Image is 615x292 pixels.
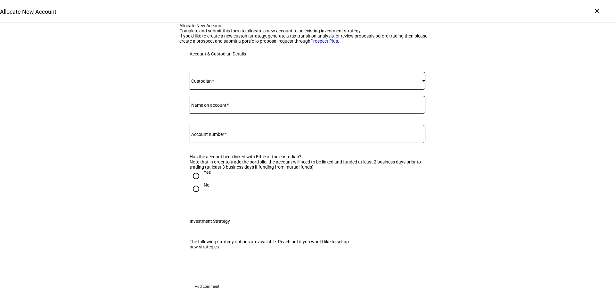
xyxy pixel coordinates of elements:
mat-label: Name on account [191,103,226,108]
div: If you'd like to create a new custom strategy, generate a tax transition analysis, or review prop... [179,33,436,44]
div: Has the account been linked with Ethic at the custodian? [190,154,425,159]
div: Yes [204,170,211,175]
div: Account & Custodian Details [190,51,246,56]
div: × [592,6,602,16]
input: Account number [190,130,425,135]
span: Add comment [195,281,219,292]
mat-label: Custodian [191,79,212,84]
a: Prospect Plus [310,38,338,44]
div: Allocate New Account [179,23,436,28]
mat-label: Account number [191,132,224,137]
button: Add comment [190,281,225,292]
div: No [204,182,209,188]
div: The following strategy options are available. Reach out if you would like to set up new strategies. [190,239,355,249]
div: Note that in order to trade the portfolio, the account will need to be linked and funded at least... [190,159,425,170]
div: Complete and submit this form to allocate a new account to an existing investment strategy. [179,28,436,33]
div: Investment Strategy [190,219,230,224]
